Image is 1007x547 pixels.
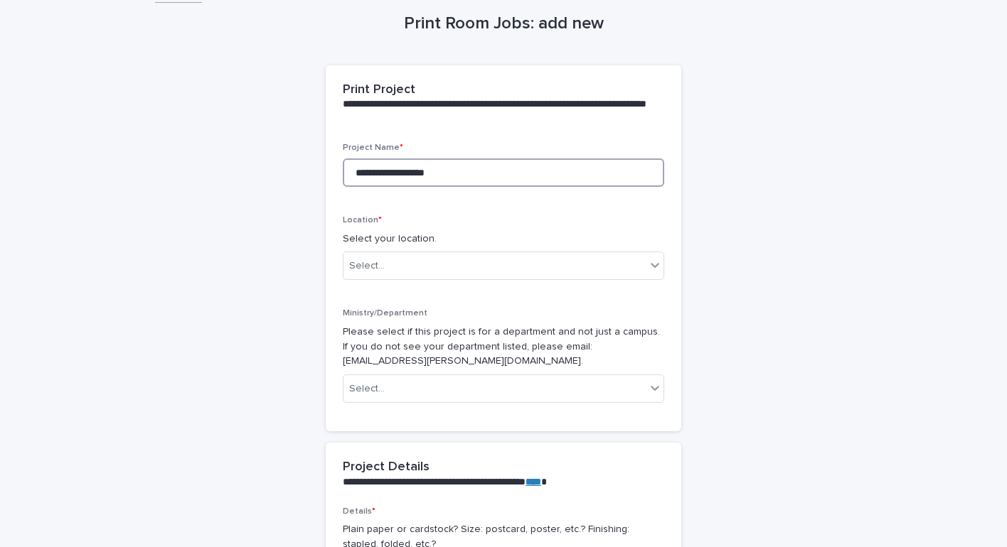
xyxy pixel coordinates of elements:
[343,507,375,516] span: Details
[343,216,382,224] span: Location
[326,13,681,34] h1: Print Room Jobs: add new
[343,82,415,98] h2: Print Project
[343,309,427,318] span: Ministry/Department
[343,325,664,369] p: Please select if this project is for a department and not just a campus. If you do not see your d...
[349,259,385,273] div: Select...
[349,381,385,396] div: Select...
[343,460,430,475] h2: Project Details
[343,232,664,247] p: Select your location.
[343,143,403,152] span: Project Name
